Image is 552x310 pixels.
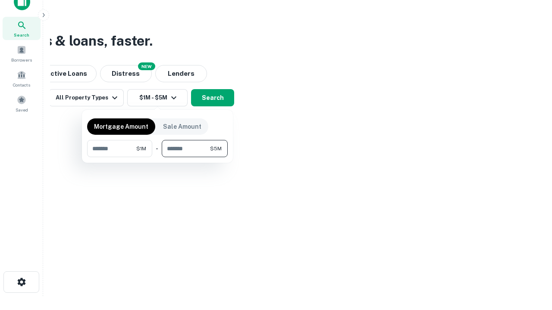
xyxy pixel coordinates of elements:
[136,145,146,152] span: $1M
[94,122,148,131] p: Mortgage Amount
[163,122,201,131] p: Sale Amount
[210,145,222,152] span: $5M
[509,241,552,282] iframe: Chat Widget
[156,140,158,157] div: -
